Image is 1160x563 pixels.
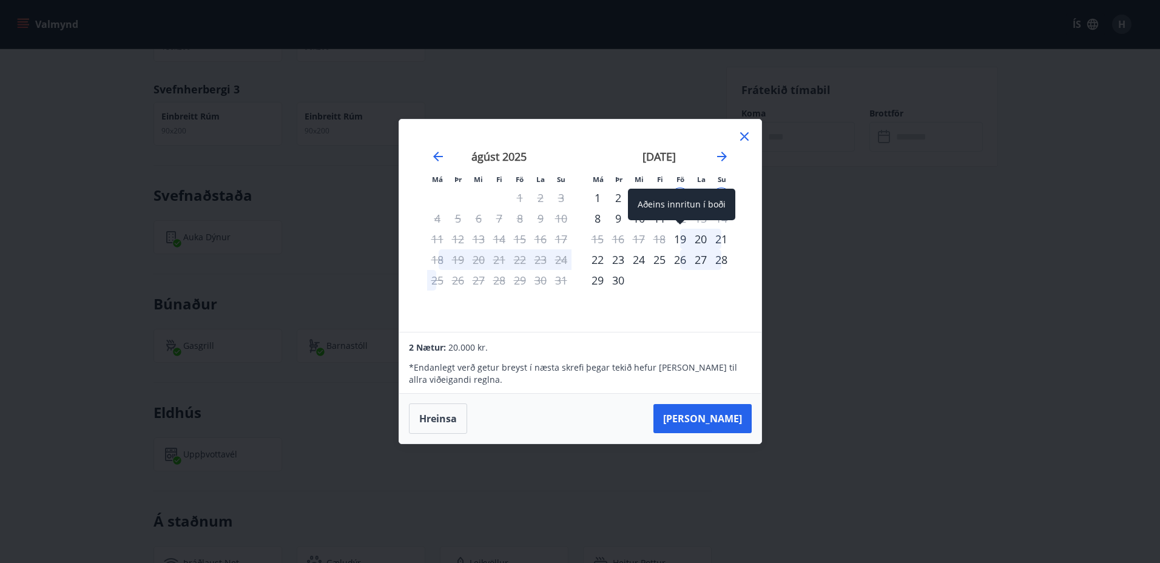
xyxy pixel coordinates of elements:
td: Not available. föstudagur, 8. ágúst 2025 [510,208,530,229]
td: Choose laugardagur, 20. september 2025 as your check-in date. It’s available. [690,229,711,249]
small: Þr [615,175,622,184]
td: Choose fimmtudagur, 21. ágúst 2025 as your check-in date. It’s available. [489,249,510,270]
div: Move backward to switch to the previous month. [431,149,445,164]
small: Mi [474,175,483,184]
td: Selected as start date. föstudagur, 5. september 2025 [670,187,690,208]
div: 30 [608,270,629,291]
td: Not available. föstudagur, 15. ágúst 2025 [510,229,530,249]
td: Not available. mánudagur, 4. ágúst 2025 [427,208,448,229]
div: 26 [670,249,690,270]
div: 20 [690,229,711,249]
td: Choose föstudagur, 19. september 2025 as your check-in date. It’s available. [670,229,690,249]
td: Not available. miðvikudagur, 27. ágúst 2025 [468,270,489,291]
td: Not available. miðvikudagur, 6. ágúst 2025 [468,208,489,229]
small: Mi [635,175,644,184]
td: Not available. fimmtudagur, 28. ágúst 2025 [489,270,510,291]
small: Fi [496,175,502,184]
span: 20.000 kr. [448,342,488,353]
td: Not available. laugardagur, 2. ágúst 2025 [530,187,551,208]
td: Not available. mánudagur, 11. ágúst 2025 [427,229,448,249]
td: Not available. þriðjudagur, 5. ágúst 2025 [448,208,468,229]
strong: [DATE] [642,149,676,164]
small: Fö [676,175,684,184]
div: 21 [711,229,732,249]
td: Not available. sunnudagur, 10. ágúst 2025 [551,208,572,229]
div: Aðeins innritun í boði [670,229,690,249]
td: Choose mánudagur, 22. september 2025 as your check-in date. It’s available. [587,249,608,270]
strong: ágúst 2025 [471,149,527,164]
td: Not available. mánudagur, 15. september 2025 [587,229,608,249]
td: Choose mánudagur, 8. september 2025 as your check-in date. It’s available. [587,208,608,229]
div: 6 [690,187,711,208]
td: Choose mánudagur, 18. ágúst 2025 as your check-in date. It’s available. [427,249,448,270]
small: La [536,175,545,184]
td: Not available. sunnudagur, 3. ágúst 2025 [551,187,572,208]
td: Not available. þriðjudagur, 26. ágúst 2025 [448,270,468,291]
div: 8 [587,208,608,229]
td: Not available. sunnudagur, 17. ágúst 2025 [551,229,572,249]
td: Choose þriðjudagur, 9. september 2025 as your check-in date. It’s available. [608,208,629,229]
td: Choose mánudagur, 1. september 2025 as your check-in date. It’s available. [587,187,608,208]
div: 5 [670,187,690,208]
td: Choose þriðjudagur, 30. september 2025 as your check-in date. It’s available. [608,270,629,291]
div: 9 [608,208,629,229]
div: 28 [711,249,732,270]
td: Selected as end date. sunnudagur, 7. september 2025 [711,187,732,208]
td: Selected. laugardagur, 6. september 2025 [690,187,711,208]
span: 2 Nætur: [409,342,446,353]
div: Aðeins innritun í boði [587,187,608,208]
td: Choose föstudagur, 26. september 2025 as your check-in date. It’s available. [670,249,690,270]
div: 29 [587,270,608,291]
p: * Endanlegt verð getur breyst í næsta skrefi þegar tekið hefur [PERSON_NAME] til allra viðeigandi... [409,362,751,386]
td: Choose mánudagur, 25. ágúst 2025 as your check-in date. It’s available. [427,270,448,291]
button: [PERSON_NAME] [653,404,752,433]
td: Choose mánudagur, 29. september 2025 as your check-in date. It’s available. [587,270,608,291]
td: Not available. laugardagur, 9. ágúst 2025 [530,208,551,229]
td: Choose sunnudagur, 24. ágúst 2025 as your check-in date. It’s available. [551,249,572,270]
td: Choose laugardagur, 27. september 2025 as your check-in date. It’s available. [690,249,711,270]
td: Choose miðvikudagur, 24. september 2025 as your check-in date. It’s available. [629,249,649,270]
small: Fi [657,175,663,184]
button: Hreinsa [409,403,467,434]
div: 25 [649,249,670,270]
td: Not available. sunnudagur, 31. ágúst 2025 [551,270,572,291]
td: Not available. laugardagur, 30. ágúst 2025 [530,270,551,291]
td: Not available. föstudagur, 1. ágúst 2025 [510,187,530,208]
div: Move forward to switch to the next month. [715,149,729,164]
small: La [697,175,706,184]
td: Choose sunnudagur, 21. september 2025 as your check-in date. It’s available. [711,229,732,249]
td: Choose sunnudagur, 28. september 2025 as your check-in date. It’s available. [711,249,732,270]
td: Not available. föstudagur, 29. ágúst 2025 [510,270,530,291]
div: 2 [608,187,629,208]
div: 4 [649,187,670,208]
div: 3 [629,187,649,208]
td: Choose þriðjudagur, 23. september 2025 as your check-in date. It’s available. [608,249,629,270]
small: Má [432,175,443,184]
td: Choose laugardagur, 23. ágúst 2025 as your check-in date. It’s available. [530,249,551,270]
td: Choose föstudagur, 22. ágúst 2025 as your check-in date. It’s available. [510,249,530,270]
td: Not available. fimmtudagur, 14. ágúst 2025 [489,229,510,249]
div: Calendar [414,134,747,317]
td: Choose fimmtudagur, 4. september 2025 as your check-in date. It’s available. [649,187,670,208]
div: 7 [711,187,732,208]
div: 23 [608,249,629,270]
div: Aðeins innritun í boði [628,189,735,220]
div: 22 [587,249,608,270]
td: Not available. laugardagur, 16. ágúst 2025 [530,229,551,249]
td: Choose miðvikudagur, 3. september 2025 as your check-in date. It’s available. [629,187,649,208]
td: Choose þriðjudagur, 19. ágúst 2025 as your check-in date. It’s available. [448,249,468,270]
td: Choose fimmtudagur, 25. september 2025 as your check-in date. It’s available. [649,249,670,270]
div: 24 [629,249,649,270]
td: Not available. þriðjudagur, 16. september 2025 [608,229,629,249]
small: Má [593,175,604,184]
td: Not available. þriðjudagur, 12. ágúst 2025 [448,229,468,249]
small: Fö [516,175,524,184]
div: 27 [690,249,711,270]
td: Choose miðvikudagur, 20. ágúst 2025 as your check-in date. It’s available. [468,249,489,270]
td: Not available. fimmtudagur, 7. ágúst 2025 [489,208,510,229]
td: Not available. fimmtudagur, 18. september 2025 [649,229,670,249]
small: Su [718,175,726,184]
small: Su [557,175,565,184]
td: Choose þriðjudagur, 2. september 2025 as your check-in date. It’s available. [608,187,629,208]
small: Þr [454,175,462,184]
